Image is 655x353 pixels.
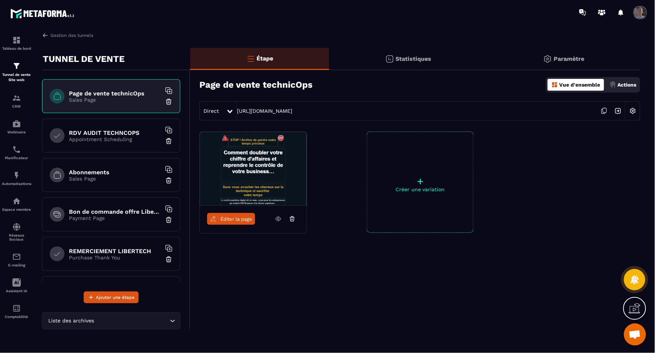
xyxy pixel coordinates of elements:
[165,98,173,105] img: trash
[610,81,616,88] img: actions.d6e523a2.png
[12,62,21,70] img: formation
[2,30,31,56] a: formationformationTableau de bord
[237,108,292,114] a: [URL][DOMAIN_NAME]
[626,104,640,118] img: setting-w.858f3a88.svg
[2,140,31,165] a: schedulerschedulerPlanificateur
[2,233,31,241] p: Réseaux Sociaux
[165,137,173,145] img: trash
[618,82,637,88] p: Actions
[69,176,161,182] p: Sales Page
[69,169,161,176] h6: Abonnements
[554,55,585,62] p: Paramètre
[165,256,173,263] img: trash
[2,182,31,186] p: Automatisations
[2,315,31,319] p: Comptabilité
[2,217,31,247] a: social-networksocial-networkRéseaux Sociaux
[2,273,31,298] a: Assistant IA
[367,176,473,186] p: +
[84,291,139,303] button: Ajouter une étape
[2,72,31,83] p: Tunnel de vente Site web
[12,94,21,102] img: formation
[2,191,31,217] a: automationsautomationsEspace membre
[2,156,31,160] p: Planificateur
[2,46,31,50] p: Tableau de bord
[624,324,646,346] div: Ouvrir le chat
[96,317,168,325] input: Search for option
[2,263,31,267] p: E-mailing
[47,317,96,325] span: Liste des archives
[69,129,161,136] h6: RDV AUDIT TECHNCOPS
[69,97,161,103] p: Sales Page
[385,55,394,63] img: stats.20deebd0.svg
[10,7,77,20] img: logo
[42,312,180,329] div: Search for option
[257,55,274,62] p: Étape
[69,136,161,142] p: Appointment Scheduling
[12,197,21,206] img: automations
[2,289,31,293] p: Assistant IA
[551,81,558,88] img: dashboard-orange.40269519.svg
[2,207,31,212] p: Espace membre
[246,54,255,63] img: bars-o.4a397970.svg
[2,130,31,134] p: Webinaire
[2,165,31,191] a: automationsautomationsAutomatisations
[207,213,255,225] a: Éditer la page
[2,114,31,140] a: automationsautomationsWebinaire
[367,186,473,192] p: Créer une variation
[69,90,161,97] h6: Page de vente technicOps
[2,56,31,88] a: formationformationTunnel de vente Site web
[12,304,21,313] img: accountant
[69,215,161,221] p: Payment Page
[69,248,161,255] h6: REMERCIEMENT LIBERTECH
[611,104,625,118] img: arrow-next.bcc2205e.svg
[12,145,21,154] img: scheduler
[200,132,307,206] img: image
[2,298,31,324] a: accountantaccountantComptabilité
[42,32,49,39] img: arrow
[12,171,21,180] img: automations
[12,223,21,231] img: social-network
[2,247,31,273] a: emailemailE-mailing
[165,216,173,224] img: trash
[560,82,600,88] p: Vue d'ensemble
[396,55,432,62] p: Statistiques
[12,119,21,128] img: automations
[96,294,135,301] span: Ajouter une étape
[165,177,173,184] img: trash
[2,104,31,108] p: CRM
[43,52,125,66] p: TUNNEL DE VENTE
[12,252,21,261] img: email
[12,36,21,45] img: formation
[543,55,552,63] img: setting-gr.5f69749f.svg
[203,108,219,114] span: Direct
[199,80,313,90] h3: Page de vente technicOps
[220,216,252,222] span: Éditer la page
[69,255,161,261] p: Purchase Thank You
[69,208,161,215] h6: Bon de commande offre LiberTech
[42,32,93,39] a: Gestion des tunnels
[2,88,31,114] a: formationformationCRM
